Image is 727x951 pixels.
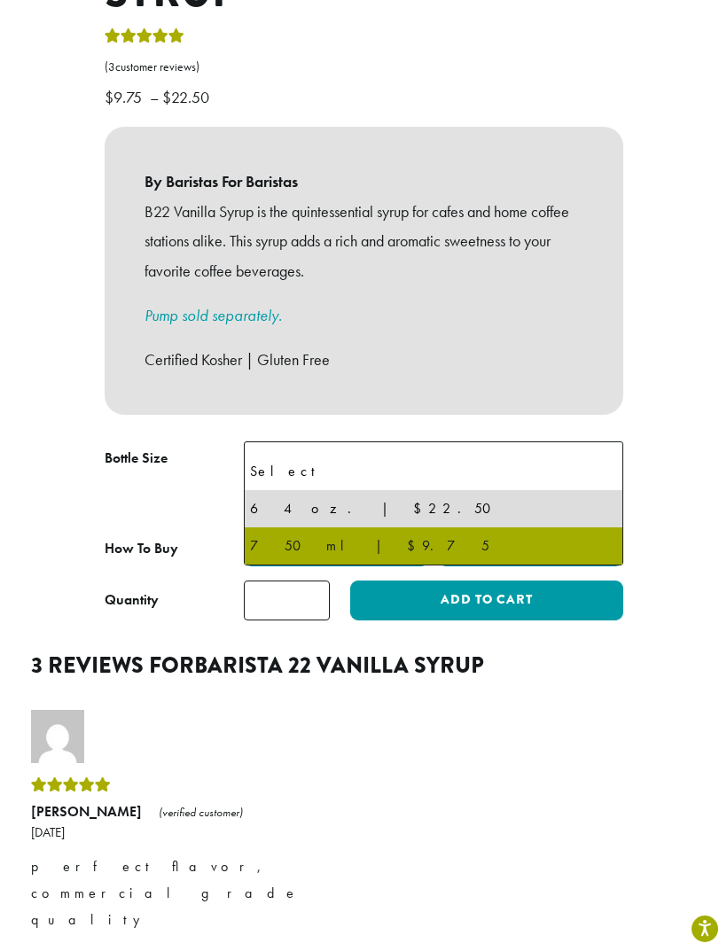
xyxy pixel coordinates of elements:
[105,26,184,52] div: Rated 5.00 out of 5
[150,87,159,107] span: –
[31,825,332,839] time: [DATE]
[105,589,159,611] div: Quantity
[162,87,171,107] span: $
[105,87,113,107] span: $
[350,581,622,620] button: Add to cart
[105,446,244,472] label: Bottle Size
[31,854,332,933] p: perfect flavor, commercial grade quality
[252,446,379,480] span: 64 oz. | $22.50
[194,649,484,682] span: Barista 22 Vanilla Syrup
[145,167,583,197] b: By Baristas For Baristas
[105,87,146,107] bdi: 9.75
[145,197,583,286] p: B22 Vanilla Syrup is the quintessential syrup for cafes and home coffee stations alike. This syru...
[31,652,696,679] h2: 3 reviews for
[145,345,583,375] p: Certified Kosher | Gluten Free
[31,772,332,799] div: Rated 5 out of 5
[245,453,622,490] li: Select
[105,539,178,557] span: How To Buy
[145,305,282,325] a: Pump sold separately.
[162,87,214,107] bdi: 22.50
[159,805,243,820] em: (verified customer)
[250,495,617,522] div: 64 oz. | $22.50
[250,533,617,559] div: 750 ml | $9.75
[244,441,623,485] span: 64 oz. | $22.50
[244,581,331,620] input: Product quantity
[108,59,115,74] span: 3
[105,58,623,76] a: (3customer reviews)
[31,802,142,821] strong: [PERSON_NAME]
